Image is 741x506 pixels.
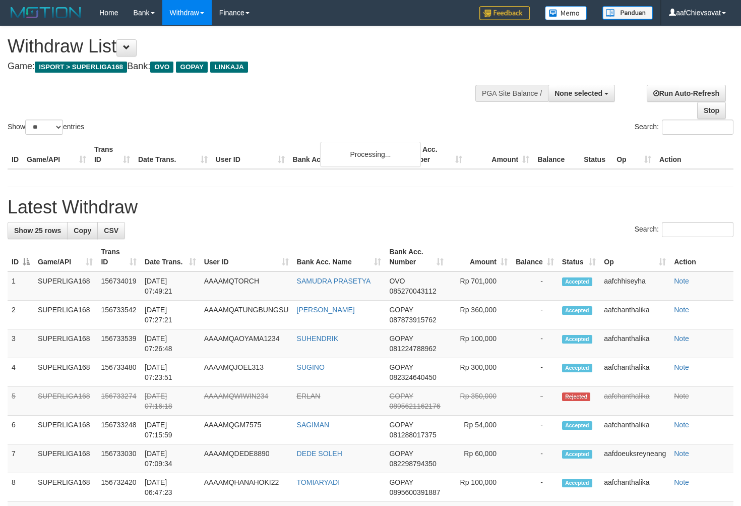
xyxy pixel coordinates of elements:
[8,120,84,135] label: Show entries
[289,140,400,169] th: Bank Acc. Name
[635,120,733,135] label: Search:
[389,345,436,353] span: Copy 081224788962 to clipboard
[297,478,340,486] a: TOMIARYADI
[389,363,413,371] span: GOPAY
[200,444,293,473] td: AAAAMQDEDE8890
[448,444,512,473] td: Rp 60,000
[562,277,592,286] span: Accepted
[647,85,726,102] a: Run Auto-Refresh
[662,120,733,135] input: Search:
[389,392,413,400] span: GOPAY
[389,287,436,295] span: Copy 085270043112 to clipboard
[399,140,466,169] th: Bank Acc. Number
[562,306,592,315] span: Accepted
[512,387,558,416] td: -
[512,329,558,358] td: -
[97,222,125,239] a: CSV
[655,140,733,169] th: Action
[34,358,97,387] td: SUPERLIGA168
[200,243,293,271] th: User ID: activate to sort column ascending
[670,243,733,271] th: Action
[34,301,97,329] td: SUPERLIGA168
[97,301,141,329] td: 156733542
[580,140,612,169] th: Status
[466,140,533,169] th: Amount
[562,364,592,372] span: Accepted
[97,473,141,502] td: 156732420
[8,329,34,358] td: 3
[8,197,733,217] h1: Latest Withdraw
[612,140,655,169] th: Op
[8,444,34,473] td: 7
[176,62,208,73] span: GOPAY
[448,243,512,271] th: Amount: activate to sort column ascending
[8,301,34,329] td: 2
[600,243,670,271] th: Op: activate to sort column ascending
[297,277,371,285] a: SAMUDRA PRASETYA
[562,335,592,344] span: Accepted
[35,62,127,73] span: ISPORT > SUPERLIGA168
[8,222,68,239] a: Show 25 rows
[150,62,173,73] span: OVO
[674,392,689,400] a: Note
[600,444,670,473] td: aafdoeuksreyneang
[34,444,97,473] td: SUPERLIGA168
[389,478,413,486] span: GOPAY
[34,416,97,444] td: SUPERLIGA168
[479,6,530,20] img: Feedback.jpg
[389,306,413,314] span: GOPAY
[67,222,98,239] a: Copy
[674,449,689,458] a: Note
[512,416,558,444] td: -
[90,140,134,169] th: Trans ID
[674,421,689,429] a: Note
[674,478,689,486] a: Note
[34,387,97,416] td: SUPERLIGA168
[14,227,61,235] span: Show 25 rows
[674,363,689,371] a: Note
[389,277,405,285] span: OVO
[8,473,34,502] td: 8
[554,89,602,97] span: None selected
[141,444,200,473] td: [DATE] 07:09:34
[200,473,293,502] td: AAAAMQHANAHOKI22
[562,421,592,430] span: Accepted
[600,473,670,502] td: aafchanthalika
[141,271,200,301] td: [DATE] 07:49:21
[512,271,558,301] td: -
[662,222,733,237] input: Search:
[389,334,413,343] span: GOPAY
[600,329,670,358] td: aafchanthalika
[97,243,141,271] th: Trans ID: activate to sort column ascending
[97,416,141,444] td: 156733248
[97,329,141,358] td: 156733539
[475,85,548,102] div: PGA Site Balance /
[600,416,670,444] td: aafchanthalika
[134,140,212,169] th: Date Trans.
[448,271,512,301] td: Rp 701,000
[8,358,34,387] td: 4
[674,334,689,343] a: Note
[448,473,512,502] td: Rp 100,000
[8,36,484,57] h1: Withdraw List
[548,85,615,102] button: None selected
[674,277,689,285] a: Note
[512,473,558,502] td: -
[297,392,321,400] a: ERLAN
[34,243,97,271] th: Game/API: activate to sort column ascending
[600,387,670,416] td: aafchanthalika
[141,387,200,416] td: [DATE] 07:16:18
[8,62,484,72] h4: Game: Bank:
[74,227,91,235] span: Copy
[448,416,512,444] td: Rp 54,000
[385,243,448,271] th: Bank Acc. Number: activate to sort column ascending
[512,444,558,473] td: -
[200,416,293,444] td: AAAAMQGM7575
[200,358,293,387] td: AAAAMQJOEL313
[141,358,200,387] td: [DATE] 07:23:51
[389,373,436,381] span: Copy 082324640450 to clipboard
[512,301,558,329] td: -
[320,142,421,167] div: Processing...
[141,243,200,271] th: Date Trans.: activate to sort column ascending
[512,358,558,387] td: -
